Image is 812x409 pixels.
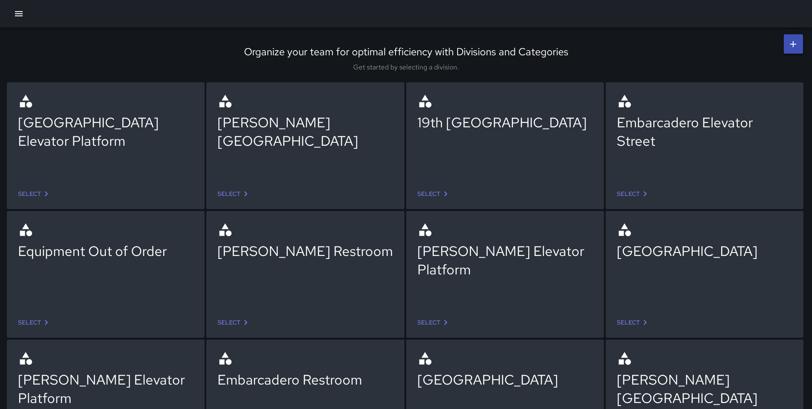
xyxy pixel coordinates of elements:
a: Select [414,186,454,202]
div: Organize your team for optimal efficiency with Divisions and Categories [18,45,794,58]
div: [PERSON_NAME] Elevator Platform [417,242,593,279]
div: Equipment Out of Order [18,242,193,260]
a: Select [15,315,55,331]
a: Select [414,315,454,331]
div: [GEOGRAPHIC_DATA] [617,242,792,260]
div: [PERSON_NAME] Restroom [217,242,393,260]
div: [PERSON_NAME] Elevator Platform [18,370,193,407]
a: Select [613,315,654,331]
a: Select [214,186,254,202]
div: Get started by selecting a division. [18,63,794,72]
div: [GEOGRAPHIC_DATA] Elevator Platform [18,113,193,150]
div: [PERSON_NAME][GEOGRAPHIC_DATA] [617,370,792,407]
div: [PERSON_NAME][GEOGRAPHIC_DATA] [217,113,393,150]
a: Select [214,315,254,331]
div: [GEOGRAPHIC_DATA] [417,370,593,389]
div: 19th [GEOGRAPHIC_DATA] [417,113,593,132]
a: Select [613,186,654,202]
a: Select [15,186,55,202]
div: Embarcadero Elevator Street [617,113,792,150]
div: Embarcadero Restroom [217,370,393,389]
